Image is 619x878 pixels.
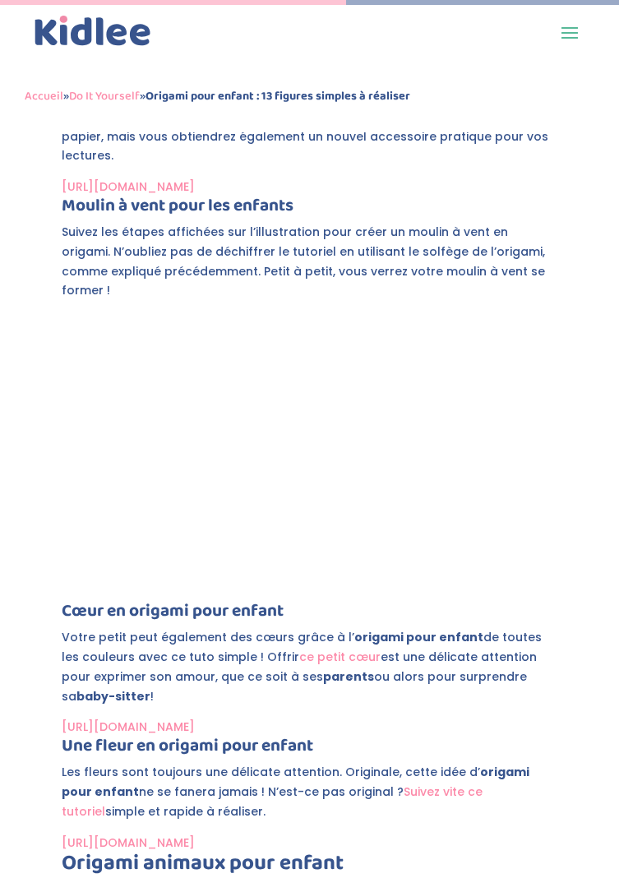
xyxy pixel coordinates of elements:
[146,86,410,106] strong: Origami pour enfant : 13 figures simples à réaliser
[62,178,195,195] a: [URL][DOMAIN_NAME]
[62,628,557,718] p: Votre petit peut également des cœurs grâce à l’ de toutes les couleurs avec ce tuto simple ! Offr...
[25,86,63,106] a: Accueil
[323,668,374,685] strong: parents
[69,86,140,106] a: Do It Yourself
[25,86,410,106] span: » »
[62,763,557,833] p: Les fleurs sont toujours une délicate attention. Originale, cette idée d’ ne se fanera jamais ! N...
[62,312,557,591] iframe: Origami ! Moulin à vent [facile ]
[62,197,557,223] h4: Moulin à vent pour les enfants
[76,688,150,705] strong: baby-sitter
[62,88,557,178] p: Pourquoi ne pas joindre l’utile à l’agréable ? pour réaliser un joli marque-page grâce à l’origam...
[62,783,483,820] a: Suivez vite ce tutoriel
[62,719,195,735] a: [URL][DOMAIN_NAME]
[62,737,557,763] h4: Une fleur en origami pour enfant
[299,649,381,665] a: ce petit cœur
[62,223,557,312] p: Suivez les étapes affichées sur l’illustration pour créer un moulin à vent en origami. N’oubliez ...
[62,834,195,851] a: [URL][DOMAIN_NAME]
[354,629,483,645] strong: origami pour enfant
[62,603,557,628] h4: Cœur en origami pour enfant
[62,764,529,800] strong: origami pour enfant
